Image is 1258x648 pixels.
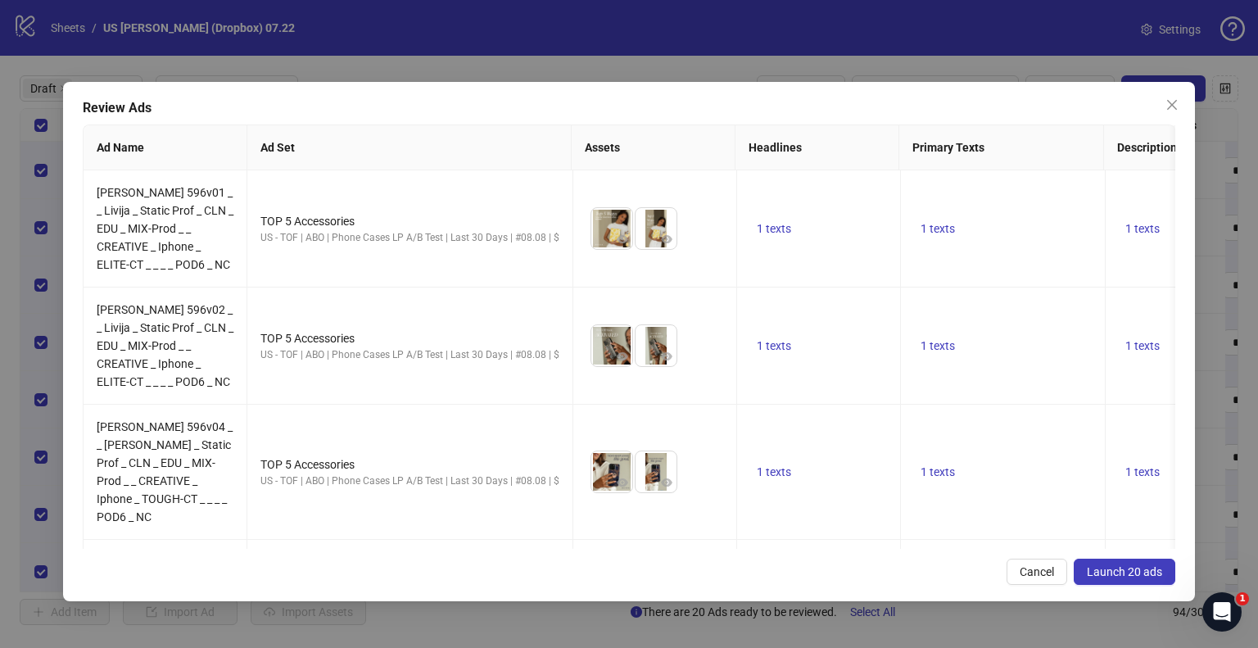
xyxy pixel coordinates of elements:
[97,420,233,523] span: [PERSON_NAME] 596v04 _ _ [PERSON_NAME] _ Static Prof _ CLN _ EDU _ MIX-Prod _ _ CREATIVE _ Iphone...
[247,125,572,170] th: Ad Set
[661,351,672,362] span: eye
[613,347,632,366] button: Preview
[1074,559,1175,585] button: Launch 20 ads
[572,125,735,170] th: Assets
[97,303,233,388] span: [PERSON_NAME] 596v02 _ _ Livija _ Static Prof _ CLN _ EDU _ MIX-Prod _ _ CREATIVE _ Iphone _ ELIT...
[1125,222,1160,235] span: 1 texts
[899,125,1104,170] th: Primary Texts
[617,477,628,488] span: eye
[750,462,798,482] button: 1 texts
[591,451,632,492] img: Asset 1
[657,347,677,366] button: Preview
[757,465,791,478] span: 1 texts
[921,222,955,235] span: 1 texts
[260,329,559,347] div: TOP 5 Accessories
[613,229,632,249] button: Preview
[1119,219,1166,238] button: 1 texts
[613,473,632,492] button: Preview
[914,462,962,482] button: 1 texts
[1125,465,1160,478] span: 1 texts
[1020,565,1054,578] span: Cancel
[1159,92,1185,118] button: Close
[260,212,559,230] div: TOP 5 Accessories
[83,98,1175,118] div: Review Ads
[260,474,559,489] div: US - TOF | ABO | Phone Cases LP A/B Test | Last 30 Days | #08.08 | $
[914,219,962,238] button: 1 texts
[617,233,628,245] span: eye
[636,325,677,366] img: Asset 2
[97,186,233,271] span: [PERSON_NAME] 596v01 _ _ Livija _ Static Prof _ CLN _ EDU _ MIX-Prod _ _ CREATIVE _ Iphone _ ELIT...
[661,233,672,245] span: eye
[657,229,677,249] button: Preview
[1236,592,1249,605] span: 1
[1165,98,1179,111] span: close
[1119,462,1166,482] button: 1 texts
[921,339,955,352] span: 1 texts
[636,451,677,492] img: Asset 2
[617,351,628,362] span: eye
[1202,592,1242,632] iframe: Intercom live chat
[260,455,559,474] div: TOP 5 Accessories
[84,125,247,170] th: Ad Name
[1087,565,1162,578] span: Launch 20 ads
[1119,336,1166,356] button: 1 texts
[661,477,672,488] span: eye
[260,230,559,246] div: US - TOF | ABO | Phone Cases LP A/B Test | Last 30 Days | #08.08 | $
[735,125,899,170] th: Headlines
[591,325,632,366] img: Asset 1
[1125,339,1160,352] span: 1 texts
[757,339,791,352] span: 1 texts
[636,208,677,249] img: Asset 2
[657,473,677,492] button: Preview
[260,347,559,363] div: US - TOF | ABO | Phone Cases LP A/B Test | Last 30 Days | #08.08 | $
[750,336,798,356] button: 1 texts
[750,219,798,238] button: 1 texts
[1007,559,1067,585] button: Cancel
[914,336,962,356] button: 1 texts
[591,208,632,249] img: Asset 1
[921,465,955,478] span: 1 texts
[757,222,791,235] span: 1 texts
